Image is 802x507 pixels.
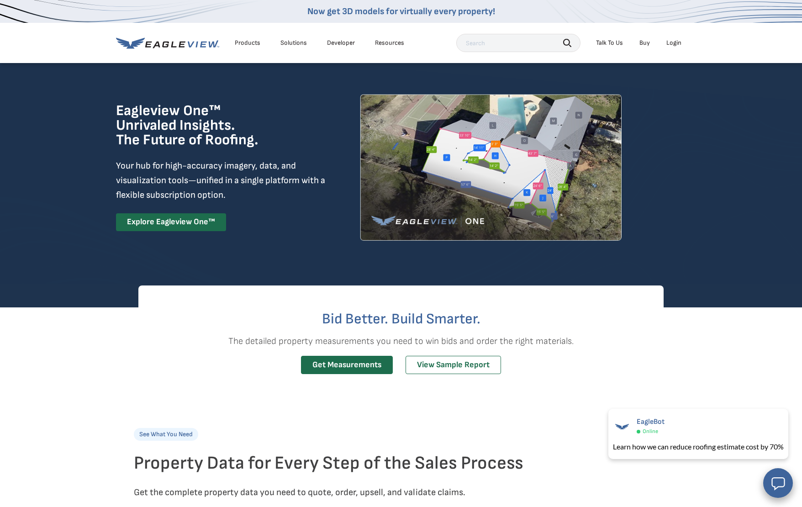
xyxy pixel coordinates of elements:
[637,417,665,426] span: EagleBot
[327,39,355,47] a: Developer
[116,158,327,202] p: Your hub for high-accuracy imagery, data, and visualization tools—unified in a single platform wi...
[596,39,623,47] div: Talk To Us
[643,428,658,435] span: Online
[763,468,793,498] button: Open chat window
[613,441,784,452] div: Learn how we can reduce roofing estimate cost by 70%
[639,39,650,47] a: Buy
[280,39,307,47] div: Solutions
[456,34,580,52] input: Search
[134,452,668,474] h2: Property Data for Every Step of the Sales Process
[138,334,664,349] p: The detailed property measurements you need to win bids and order the right materials.
[116,104,305,148] h1: Eagleview One™ Unrivaled Insights. The Future of Roofing.
[666,39,681,47] div: Login
[301,356,393,375] a: Get Measurements
[307,6,495,17] a: Now get 3D models for virtually every property!
[134,485,668,500] p: Get the complete property data you need to quote, order, upsell, and validate claims.
[235,39,260,47] div: Products
[613,417,631,436] img: EagleBot
[375,39,404,47] div: Resources
[134,428,198,441] p: See What You Need
[116,213,226,231] a: Explore Eagleview One™
[406,356,501,375] a: View Sample Report
[138,312,664,327] h2: Bid Better. Build Smarter.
